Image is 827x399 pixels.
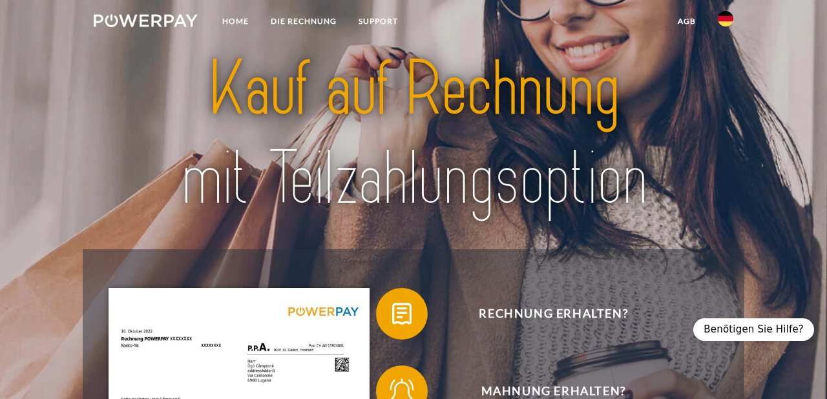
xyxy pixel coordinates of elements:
[718,11,733,26] img: de
[211,10,260,33] a: Home
[775,347,817,389] iframe: Schaltfläche zum Öffnen des Messaging-Fensters
[693,318,814,341] div: Benötigen Sie Hilfe?
[376,288,712,340] button: Rechnung erhalten?
[348,10,409,33] a: SUPPORT
[386,298,418,330] img: qb_bill.svg
[667,10,707,33] a: agb
[260,10,348,33] a: DIE RECHNUNG
[395,288,712,340] span: Rechnung erhalten?
[94,14,198,27] img: logo-powerpay-white.svg
[125,40,702,228] img: title-powerpay_de.svg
